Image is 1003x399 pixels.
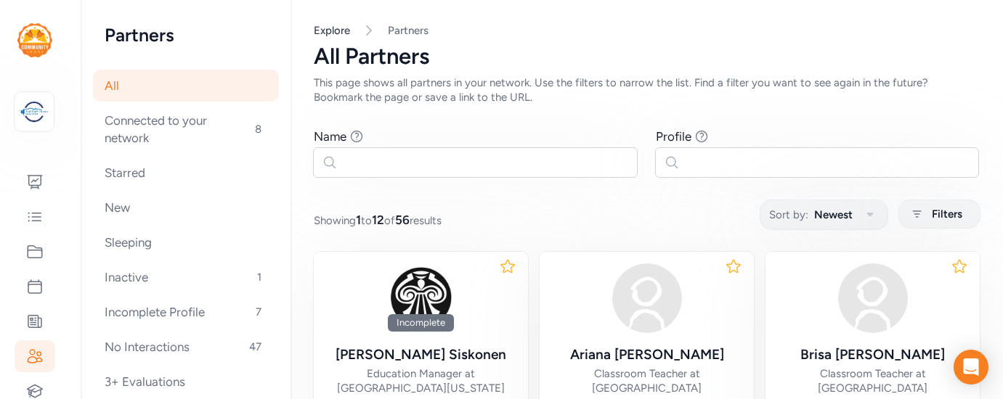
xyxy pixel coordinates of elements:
[932,205,962,223] span: Filters
[314,211,442,229] span: Showing to of results
[251,268,267,286] span: 1
[656,128,691,145] div: Profile
[93,192,279,223] div: New
[356,213,361,227] span: 1
[838,263,908,333] img: avatar38fbb18c.svg
[314,128,346,145] div: Name
[93,331,279,363] div: No Interactions
[388,23,429,38] a: Partners
[314,23,980,38] nav: Breadcrumb
[388,314,454,332] div: Incomplete
[93,261,279,293] div: Inactive
[18,96,50,128] img: logo
[314,24,350,37] a: Explore
[249,120,267,138] span: 8
[93,226,279,258] div: Sleeping
[336,345,506,365] div: [PERSON_NAME] Siskonen
[395,213,410,227] span: 56
[243,338,267,355] span: 47
[314,75,965,104] div: This page shows all partners in your network. Use the filters to narrow the list. Find a filter y...
[93,296,279,328] div: Incomplete Profile
[570,345,724,365] div: Ariana [PERSON_NAME]
[93,104,279,154] div: Connected to your network
[551,366,742,395] div: Classroom Teacher at [GEOGRAPHIC_DATA]
[814,206,853,223] span: Newest
[800,345,945,365] div: Brisa [PERSON_NAME]
[386,263,456,333] img: 5eS4PyzVSfO6sTVTfhus
[372,213,384,227] span: 12
[93,157,279,189] div: Starred
[93,366,279,398] div: 3+ Evaluations
[954,350,988,384] div: Open Intercom Messenger
[105,23,267,46] h2: Partners
[777,366,968,395] div: Classroom Teacher at [GEOGRAPHIC_DATA]
[314,44,980,70] div: All Partners
[17,23,52,57] img: logo
[769,206,808,223] span: Sort by:
[612,263,682,333] img: avatar38fbb18c.svg
[250,303,267,321] span: 7
[325,366,516,395] div: Education Manager at [GEOGRAPHIC_DATA][US_STATE]
[760,199,888,230] button: Sort by:Newest
[93,70,279,102] div: All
